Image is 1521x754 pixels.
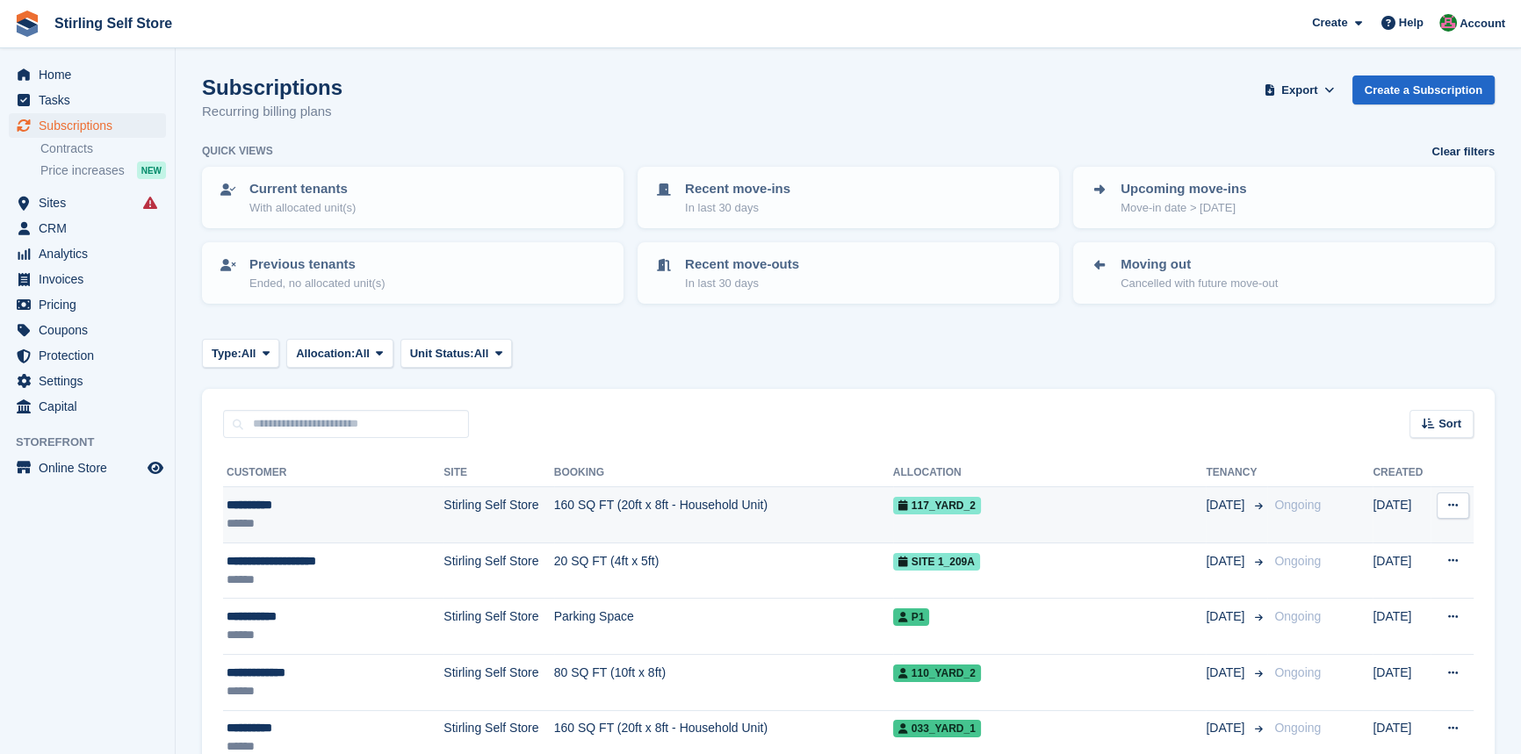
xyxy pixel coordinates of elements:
a: Previous tenants Ended, no allocated unit(s) [204,244,622,302]
a: Recent move-ins In last 30 days [639,169,1057,226]
a: menu [9,88,166,112]
a: menu [9,343,166,368]
span: Create [1312,14,1347,32]
span: All [241,345,256,363]
span: 117_Yard_2 [893,497,981,514]
span: Ongoing [1274,498,1321,512]
div: NEW [137,162,166,179]
span: Ongoing [1274,554,1321,568]
p: Recurring billing plans [202,102,342,122]
h1: Subscriptions [202,75,342,99]
span: Protection [39,343,144,368]
td: Parking Space [554,599,893,655]
span: Pricing [39,292,144,317]
a: menu [9,318,166,342]
i: Smart entry sync failures have occurred [143,196,157,210]
p: Previous tenants [249,255,386,275]
p: Current tenants [249,179,356,199]
p: Recent move-ins [685,179,790,199]
p: Ended, no allocated unit(s) [249,275,386,292]
span: [DATE] [1206,552,1248,571]
span: [DATE] [1206,664,1248,682]
span: Storefront [16,434,175,451]
span: All [355,345,370,363]
span: P1 [893,608,930,626]
span: Coupons [39,318,144,342]
a: Moving out Cancelled with future move-out [1075,244,1493,302]
a: Upcoming move-ins Move-in date > [DATE] [1075,169,1493,226]
span: Account [1460,15,1505,32]
span: Help [1399,14,1424,32]
span: [DATE] [1206,496,1248,514]
h6: Quick views [202,143,273,159]
p: Upcoming move-ins [1121,179,1246,199]
th: Allocation [893,459,1206,487]
span: Site 1_209A [893,553,980,571]
span: [DATE] [1206,719,1248,737]
p: With allocated unit(s) [249,199,356,217]
a: Clear filters [1431,143,1495,161]
a: menu [9,241,166,266]
a: menu [9,113,166,138]
td: [DATE] [1373,487,1431,543]
img: stora-icon-8386f47178a22dfd0bd8f6a31ec36ba5ce8667c1dd55bd0f319d3a0aa187defe.svg [14,11,40,37]
a: Create a Subscription [1352,75,1495,104]
a: menu [9,456,166,480]
p: In last 30 days [685,275,799,292]
span: All [474,345,489,363]
a: Stirling Self Store [47,9,179,38]
button: Export [1261,75,1338,104]
a: menu [9,62,166,87]
th: Created [1373,459,1431,487]
span: 110_Yard_2 [893,664,981,682]
td: [DATE] [1373,654,1431,710]
p: Moving out [1121,255,1278,275]
span: Price increases [40,162,125,179]
span: Analytics [39,241,144,266]
span: Export [1281,82,1317,99]
a: Preview store [145,457,166,478]
p: Cancelled with future move-out [1121,275,1278,292]
button: Allocation: All [286,339,393,368]
th: Customer [223,459,443,487]
a: Contracts [40,140,166,157]
p: Move-in date > [DATE] [1121,199,1246,217]
a: menu [9,292,166,317]
button: Type: All [202,339,279,368]
td: [DATE] [1373,542,1431,599]
a: menu [9,267,166,291]
th: Site [443,459,553,487]
td: 160 SQ FT (20ft x 8ft - Household Unit) [554,487,893,543]
a: Price increases NEW [40,161,166,180]
span: Ongoing [1274,721,1321,735]
span: 033_YARD_1 [893,720,981,737]
a: menu [9,369,166,393]
td: 20 SQ FT (4ft x 5ft) [554,542,893,599]
button: Unit Status: All [400,339,512,368]
span: Invoices [39,267,144,291]
p: In last 30 days [685,199,790,217]
span: Sort [1438,415,1461,433]
span: Allocation: [296,345,355,363]
td: Stirling Self Store [443,654,553,710]
span: Ongoing [1274,665,1321,679]
span: Home [39,62,144,87]
a: Recent move-outs In last 30 days [639,244,1057,302]
span: Ongoing [1274,609,1321,623]
span: [DATE] [1206,607,1248,626]
td: [DATE] [1373,599,1431,655]
span: CRM [39,216,144,241]
td: Stirling Self Store [443,542,553,599]
span: Unit Status: [410,345,474,363]
a: menu [9,190,166,215]
p: Recent move-outs [685,255,799,275]
span: Type: [212,345,241,363]
a: Current tenants With allocated unit(s) [204,169,622,226]
span: Sites [39,190,144,215]
span: Subscriptions [39,113,144,138]
img: Lucy [1439,14,1457,32]
th: Booking [554,459,893,487]
td: Stirling Self Store [443,487,553,543]
span: Online Store [39,456,144,480]
td: 80 SQ FT (10ft x 8ft) [554,654,893,710]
